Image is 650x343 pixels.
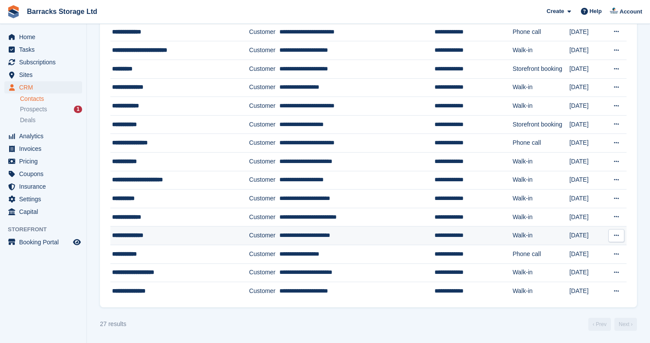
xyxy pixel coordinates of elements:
a: menu [4,168,82,180]
span: Capital [19,206,71,218]
td: Customer [249,78,279,97]
a: Contacts [20,95,82,103]
span: CRM [19,81,71,93]
td: Customer [249,263,279,282]
td: Customer [249,208,279,226]
a: menu [4,43,82,56]
td: [DATE] [569,134,606,153]
span: Storefront [8,225,86,234]
nav: Page [587,318,639,331]
td: Customer [249,226,279,245]
td: Phone call [513,23,570,41]
td: Customer [249,97,279,116]
td: [DATE] [569,152,606,171]
span: Account [620,7,642,16]
span: Deals [20,116,36,124]
td: Customer [249,41,279,60]
td: Customer [249,190,279,208]
td: Walk-in [513,190,570,208]
td: [DATE] [569,263,606,282]
td: [DATE] [569,282,606,300]
img: Jack Ward [610,7,618,16]
td: Customer [249,115,279,134]
a: menu [4,236,82,248]
td: Customer [249,60,279,79]
td: Walk-in [513,152,570,171]
span: Tasks [19,43,71,56]
td: Storefront booking [513,115,570,134]
td: Customer [249,23,279,41]
a: Deals [20,116,82,125]
span: Subscriptions [19,56,71,68]
span: Coupons [19,168,71,180]
td: [DATE] [569,41,606,60]
td: Walk-in [513,41,570,60]
td: [DATE] [569,78,606,97]
td: Phone call [513,245,570,263]
img: stora-icon-8386f47178a22dfd0bd8f6a31ec36ba5ce8667c1dd55bd0f319d3a0aa187defe.svg [7,5,20,18]
span: Insurance [19,180,71,193]
td: [DATE] [569,115,606,134]
a: Barracks Storage Ltd [23,4,101,19]
span: Settings [19,193,71,205]
td: [DATE] [569,23,606,41]
td: Walk-in [513,208,570,226]
td: Walk-in [513,171,570,190]
span: Home [19,31,71,43]
span: Prospects [20,105,47,113]
a: menu [4,81,82,93]
td: Walk-in [513,97,570,116]
td: [DATE] [569,226,606,245]
td: [DATE] [569,245,606,263]
span: Pricing [19,155,71,167]
a: menu [4,69,82,81]
a: menu [4,56,82,68]
a: menu [4,130,82,142]
td: Customer [249,245,279,263]
td: [DATE] [569,208,606,226]
span: Booking Portal [19,236,71,248]
span: Create [547,7,564,16]
td: Storefront booking [513,60,570,79]
div: 27 results [100,320,126,329]
a: Preview store [72,237,82,247]
a: Next [614,318,637,331]
a: menu [4,180,82,193]
td: [DATE] [569,60,606,79]
td: Customer [249,282,279,300]
a: menu [4,155,82,167]
span: Help [590,7,602,16]
td: Phone call [513,134,570,153]
td: [DATE] [569,171,606,190]
td: Walk-in [513,282,570,300]
a: Prospects 1 [20,105,82,114]
span: Sites [19,69,71,81]
span: Analytics [19,130,71,142]
div: 1 [74,106,82,113]
a: Previous [588,318,611,331]
td: Walk-in [513,226,570,245]
a: menu [4,206,82,218]
td: [DATE] [569,190,606,208]
span: Invoices [19,143,71,155]
td: Walk-in [513,263,570,282]
td: Customer [249,171,279,190]
td: Customer [249,134,279,153]
td: Customer [249,152,279,171]
td: [DATE] [569,97,606,116]
a: menu [4,193,82,205]
td: Walk-in [513,78,570,97]
a: menu [4,31,82,43]
a: menu [4,143,82,155]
